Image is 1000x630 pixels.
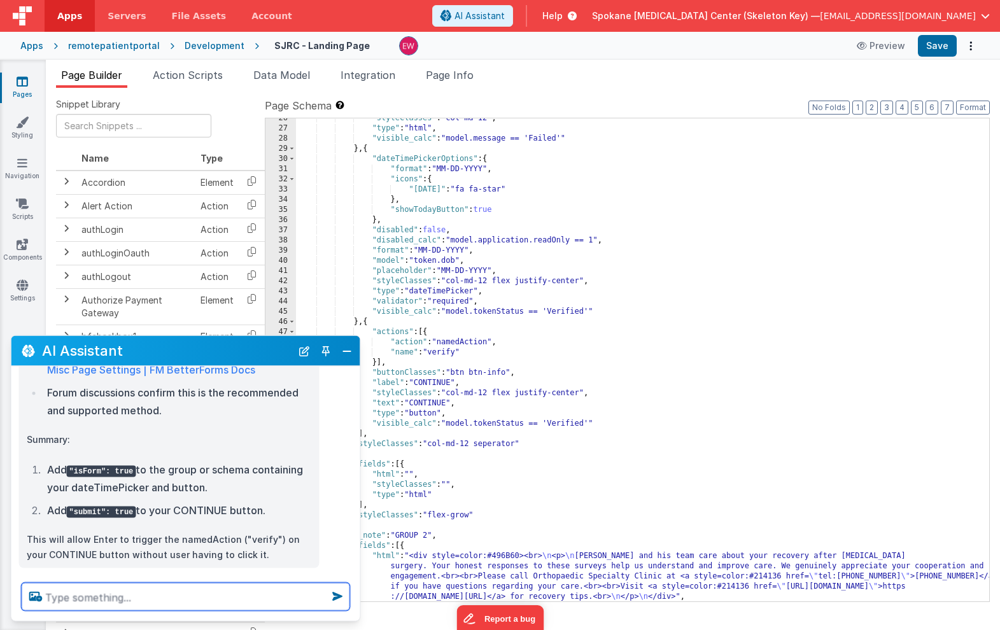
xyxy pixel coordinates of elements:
div: 42 [265,276,296,286]
button: 6 [926,101,938,115]
button: Close [339,342,355,360]
button: 5 [911,101,923,115]
p: This will allow Enter to trigger the namedAction ("verify") on your CONTINUE button without user ... [27,531,312,563]
td: authLogout [76,265,195,288]
button: No Folds [808,101,850,115]
span: Page Info [426,69,474,81]
div: 47 [265,327,296,337]
span: Apps [57,10,82,22]
button: 3 [880,101,893,115]
div: 44 [265,297,296,307]
td: authLogin [76,218,195,241]
span: Snippet Library [56,98,120,111]
button: Save [918,35,957,57]
div: 32 [265,174,296,185]
div: 39 [265,246,296,256]
div: Development [185,39,244,52]
div: 40 [265,256,296,266]
div: 45 [265,307,296,317]
h2: AI Assistant [42,343,292,358]
span: Servers [108,10,146,22]
a: Misc Page Settings | FM BetterForms Docs [47,363,255,376]
span: Action Scripts [153,69,223,81]
span: Name [81,153,109,164]
div: 30 [265,154,296,164]
div: 36 [265,215,296,225]
input: Search Snippets ... [56,114,211,137]
div: 43 [265,286,296,297]
span: File Assets [172,10,227,22]
td: bfcheckbox1 [76,325,195,348]
button: 1 [852,101,863,115]
div: 46 [265,317,296,327]
span: AI Assistant [454,10,505,22]
span: Type [201,153,223,164]
span: Data Model [253,69,310,81]
img: daf6185105a2932719d0487c37da19b1 [400,37,418,55]
td: Element [195,288,239,325]
button: 2 [866,101,878,115]
td: Action [195,194,239,218]
li: Add to your CONTINUE button. [43,501,312,519]
span: Help [542,10,563,22]
li: Forum discussions confirm this is the recommended and supported method. [43,384,312,419]
button: 7 [941,101,954,115]
td: authLoginOauth [76,241,195,265]
td: Alert Action [76,194,195,218]
td: Action [195,265,239,288]
td: Element [195,325,239,348]
button: Toggle Pin [317,342,335,360]
span: Integration [341,69,395,81]
button: 4 [896,101,908,115]
h4: SJRC - Landing Page [274,41,370,50]
span: Spokane [MEDICAL_DATA] Center (Skeleton Key) — [592,10,820,22]
span: [EMAIL_ADDRESS][DOMAIN_NAME] [820,10,976,22]
div: Apps [20,39,43,52]
td: Element [195,171,239,195]
div: 33 [265,185,296,195]
button: AI Assistant [432,5,513,27]
li: Add to the group or schema containing your dateTimePicker and button. [43,460,312,496]
div: 41 [265,266,296,276]
div: 27 [265,123,296,134]
div: 38 [265,235,296,246]
span: Page Builder [61,69,122,81]
span: Page Schema [265,98,332,113]
div: 31 [265,164,296,174]
td: Action [195,241,239,265]
button: New Chat [295,342,313,360]
code: "isForm": true [67,465,136,477]
td: Authorize Payment Gateway [76,288,195,325]
div: remotepatientportal [68,39,160,52]
div: 26 [265,113,296,123]
div: 34 [265,195,296,205]
button: Format [956,101,990,115]
button: Preview [849,36,913,56]
td: Accordion [76,171,195,195]
div: 35 [265,205,296,215]
td: Action [195,218,239,241]
code: "submit": true [67,506,136,517]
button: Spokane [MEDICAL_DATA] Center (Skeleton Key) — [EMAIL_ADDRESS][DOMAIN_NAME] [592,10,990,22]
div: 29 [265,144,296,154]
div: 37 [265,225,296,235]
p: Summary: [27,432,312,448]
div: 28 [265,134,296,144]
button: Options [962,37,980,55]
